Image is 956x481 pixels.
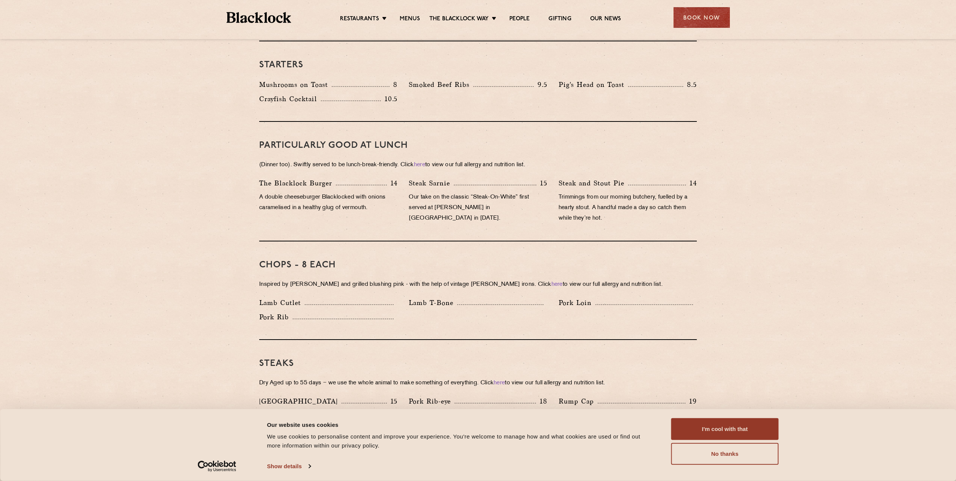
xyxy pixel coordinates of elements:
button: No thanks [671,443,779,465]
a: Our News [590,15,621,24]
a: Restaurants [340,15,379,24]
div: Book Now [674,7,730,28]
a: here [494,380,505,386]
p: 8 [390,80,397,90]
p: Steak and Stout Pie [559,178,628,188]
a: Menus [400,15,420,24]
p: Crayfish Cocktail [259,94,321,104]
div: Our website uses cookies [267,420,654,429]
p: Lamb T-Bone [409,297,457,308]
a: Usercentrics Cookiebot - opens in a new window [184,461,250,472]
p: 14 [387,178,398,188]
p: Trimmings from our morning butchery, fuelled by a hearty stout. A handful made a day so catch the... [559,192,697,224]
a: here [551,282,563,287]
h3: Chops - 8 each [259,260,697,270]
p: 8.5 [683,80,697,90]
p: (Dinner too). Swiftly served to be lunch-break-friendly. Click to view our full allergy and nutri... [259,160,697,170]
h3: Starters [259,60,697,70]
h3: PARTICULARLY GOOD AT LUNCH [259,141,697,150]
a: Show details [267,461,311,472]
a: here [414,162,425,168]
p: Pig's Head on Toast [559,79,628,90]
p: Pork Rib [259,312,293,322]
p: Inspired by [PERSON_NAME] and grilled blushing pink - with the help of vintage [PERSON_NAME] iron... [259,279,697,290]
p: Pork Rib-eye [409,396,455,407]
p: 15 [536,178,547,188]
a: People [509,15,530,24]
p: Our take on the classic “Steak-On-White” first served at [PERSON_NAME] in [GEOGRAPHIC_DATA] in [D... [409,192,547,224]
p: Mushrooms on Toast [259,79,332,90]
p: 18 [536,396,547,406]
p: 10.5 [381,94,397,104]
img: BL_Textured_Logo-footer-cropped.svg [227,12,291,23]
a: Gifting [548,15,571,24]
p: The Blacklock Burger [259,178,336,188]
p: 9.5 [534,80,547,90]
p: 19 [686,396,697,406]
p: Rump Cap [559,396,598,407]
p: Dry Aged up to 55 days − we use the whole animal to make something of everything. Click to view o... [259,378,697,388]
h3: Steaks [259,359,697,369]
p: A double cheeseburger Blacklocked with onions caramelised in a healthy glug of vermouth. [259,192,397,213]
p: 14 [686,178,697,188]
p: Smoked Beef Ribs [409,79,473,90]
p: [GEOGRAPHIC_DATA] [259,396,341,407]
a: The Blacklock Way [429,15,489,24]
button: I'm cool with that [671,418,779,440]
p: Lamb Cutlet [259,297,305,308]
p: Steak Sarnie [409,178,454,188]
div: We use cookies to personalise content and improve your experience. You're welcome to manage how a... [267,432,654,450]
p: Pork Loin [559,297,595,308]
p: 15 [387,396,398,406]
